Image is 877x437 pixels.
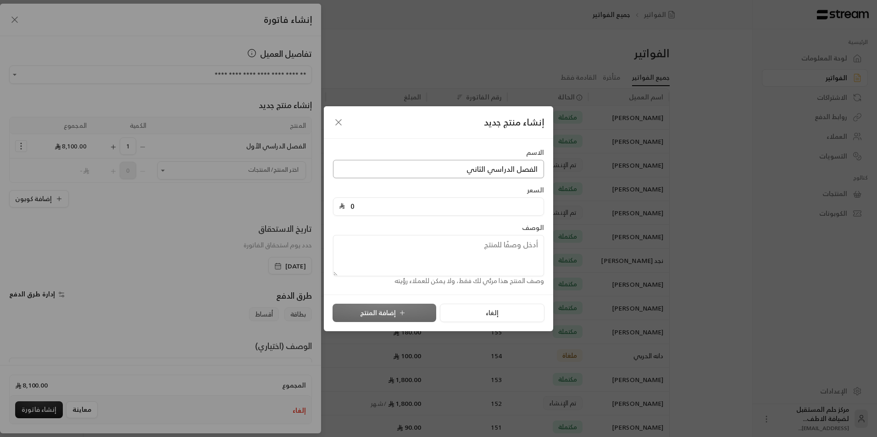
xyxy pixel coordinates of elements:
span: إنشاء منتج جديد [484,114,544,130]
label: الوصف [522,223,544,232]
button: إلغاء [440,304,544,322]
input: أدخل اسم المنتج [333,160,544,178]
label: السعر [527,186,544,195]
label: الاسم [526,148,544,157]
input: أدخل سعر المنتج [345,198,538,215]
span: وصف المنتج هذا مرئي لك فقط، ولا يمكن للعملاء رؤيته [394,275,544,286]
